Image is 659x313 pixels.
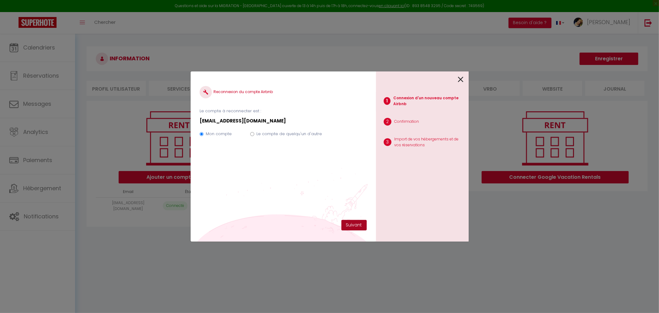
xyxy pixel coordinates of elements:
[395,119,419,125] p: Confirmation
[256,131,322,137] label: Le compte de quelqu'un d'autre
[395,136,464,148] p: Import de vos hébergements et de vos réservations
[384,138,391,146] span: 3
[384,97,391,105] span: 1
[394,95,464,107] p: Connexion d'un nouveau compte Airbnb
[206,131,232,137] label: Mon compte
[200,117,366,125] p: [EMAIL_ADDRESS][DOMAIN_NAME]
[384,118,391,126] span: 2
[200,86,366,98] h4: Reconnexion du compte Airbnb
[341,220,367,230] button: Suivant
[200,108,366,114] p: Le compte à reconnecter est :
